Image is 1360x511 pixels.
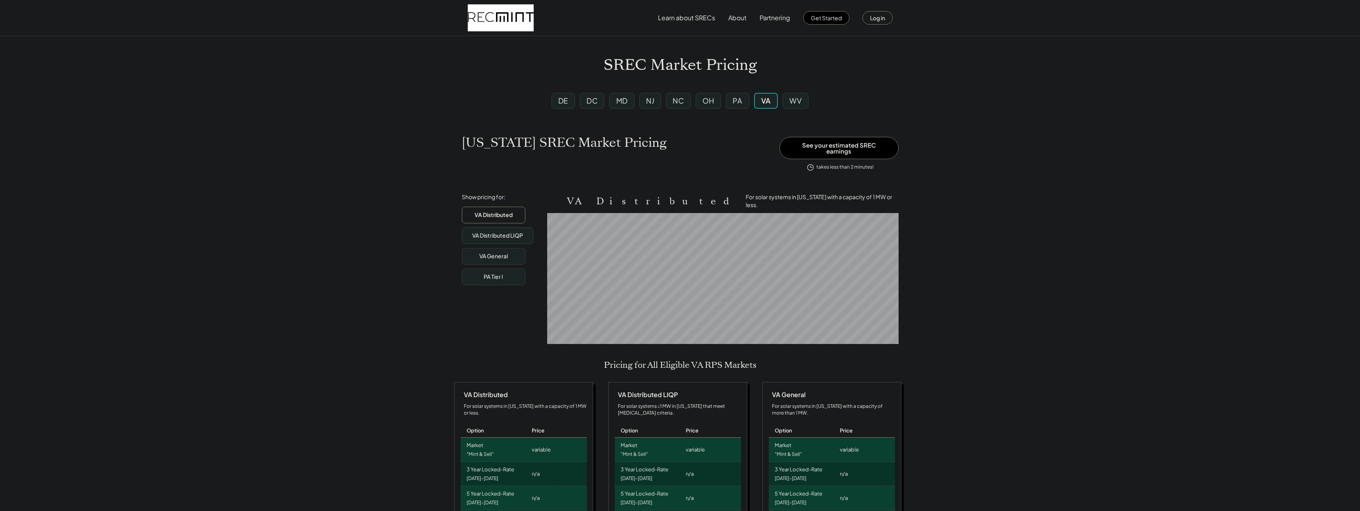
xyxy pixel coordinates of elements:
div: "Mint & Sell" [775,449,802,460]
div: For solar systems in [US_STATE] with a capacity of more than 1 MW. [772,403,895,417]
div: n/a [532,492,540,503]
div: [DATE]-[DATE] [621,498,652,508]
div: variable [686,444,705,455]
div: variable [840,444,859,455]
div: n/a [532,468,540,479]
div: 5 Year Locked-Rate [621,488,668,497]
div: Price [686,427,698,434]
div: 5 Year Locked-Rate [467,488,514,497]
div: MD [616,96,628,106]
button: Log in [862,11,893,25]
div: VA General [769,390,806,399]
div: VA [761,96,771,106]
div: DC [586,96,598,106]
div: Price [840,427,853,434]
h1: [US_STATE] SREC Market Pricing [462,135,667,150]
div: VA Distributed LIQP [615,390,678,399]
div: n/a [840,492,848,503]
div: WV [789,96,802,106]
h2: VA Distributed [567,196,734,207]
div: "Mint & Sell" [467,449,494,460]
div: PA [733,96,742,106]
div: For solar systems in [US_STATE] with a capacity of 1 MW or less. [746,193,899,209]
div: For solar systems ≤1 MW in [US_STATE] that meet [MEDICAL_DATA] criteria. [618,403,741,417]
div: VA Distributed [461,390,508,399]
div: Option [467,427,484,434]
button: About [728,10,747,26]
div: 3 Year Locked-Rate [775,464,822,473]
div: OH [702,96,714,106]
div: 3 Year Locked-Rate [467,464,514,473]
div: [DATE]-[DATE] [775,498,806,508]
div: VA Distributed LIQP [472,232,523,240]
div: VA Distributed [475,211,513,219]
button: Learn about SRECs [658,10,715,26]
div: Market [467,440,483,449]
div: VA General [479,252,508,260]
div: NJ [646,96,654,106]
div: [DATE]-[DATE] [621,473,652,484]
div: [DATE]-[DATE] [467,473,498,484]
button: Partnering [760,10,790,26]
div: n/a [686,468,694,479]
div: takes less than 2 minutes! [816,164,874,171]
button: Get Started [803,11,849,25]
div: NC [673,96,684,106]
div: Option [775,427,792,434]
div: variable [532,444,551,455]
div: 3 Year Locked-Rate [621,464,668,473]
div: n/a [686,492,694,503]
div: Market [775,440,791,449]
div: Option [621,427,638,434]
div: DE [558,96,568,106]
div: Price [532,427,544,434]
div: 5 Year Locked-Rate [775,488,822,497]
div: "Mint & Sell" [621,449,648,460]
div: PA Tier I [484,273,503,281]
div: Market [621,440,637,449]
img: recmint-logotype%403x.png [468,4,534,31]
h1: SREC Market Pricing [604,56,757,75]
button: See your estimated SREC earnings [779,137,899,159]
div: For solar systems in [US_STATE] with a capacity of 1 MW or less. [464,403,587,417]
div: Show pricing for: [462,193,505,201]
div: [DATE]-[DATE] [775,473,806,484]
div: [DATE]-[DATE] [467,498,498,508]
h2: Pricing for All Eligible VA RPS Markets [604,360,756,370]
div: n/a [840,468,848,479]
